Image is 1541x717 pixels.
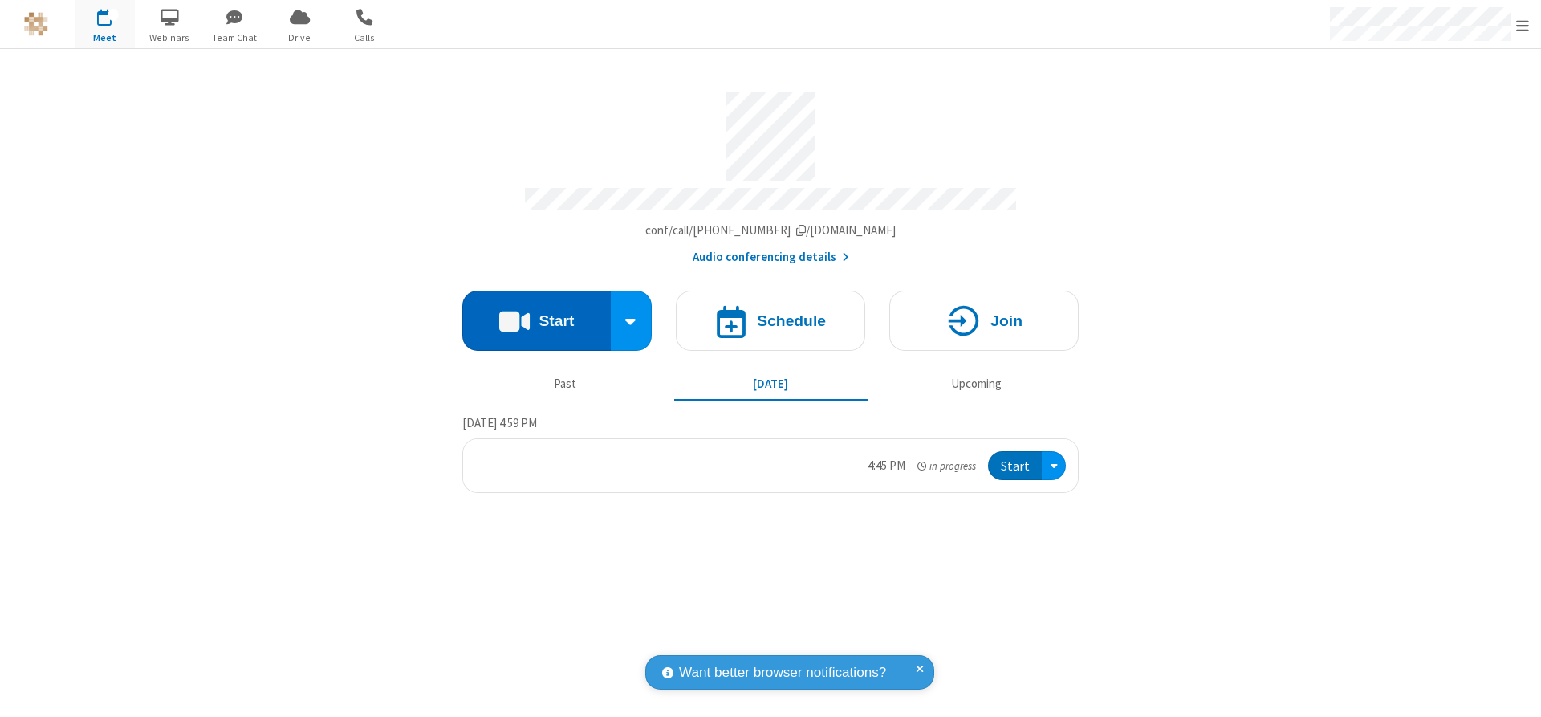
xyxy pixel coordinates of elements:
[693,248,849,267] button: Audio conferencing details
[108,9,119,21] div: 1
[24,12,48,36] img: QA Selenium DO NOT DELETE OR CHANGE
[462,413,1079,494] section: Today's Meetings
[1042,451,1066,481] div: Open menu
[469,369,662,399] button: Past
[676,291,865,351] button: Schedule
[539,313,574,328] h4: Start
[645,222,897,240] button: Copy my meeting room linkCopy my meeting room link
[880,369,1073,399] button: Upcoming
[990,313,1023,328] h4: Join
[75,31,135,45] span: Meet
[868,457,905,475] div: 4:45 PM
[679,662,886,683] span: Want better browser notifications?
[1501,675,1529,706] iframe: Chat
[140,31,200,45] span: Webinars
[270,31,330,45] span: Drive
[757,313,826,328] h4: Schedule
[988,451,1042,481] button: Start
[917,458,976,474] em: in progress
[674,369,868,399] button: [DATE]
[611,291,653,351] div: Start conference options
[462,291,611,351] button: Start
[889,291,1079,351] button: Join
[205,31,265,45] span: Team Chat
[335,31,395,45] span: Calls
[462,79,1079,267] section: Account details
[645,222,897,238] span: Copy my meeting room link
[462,415,537,430] span: [DATE] 4:59 PM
